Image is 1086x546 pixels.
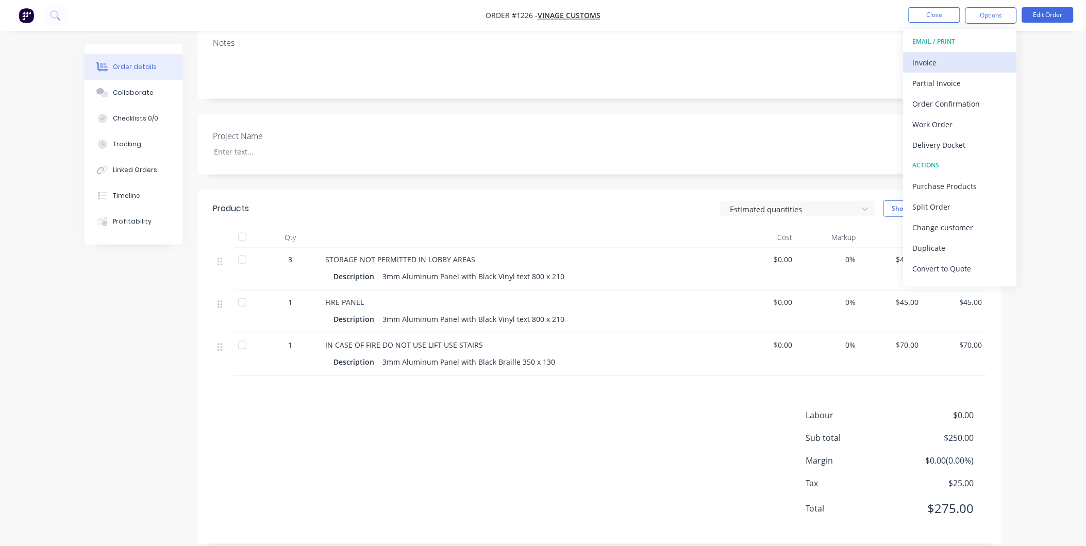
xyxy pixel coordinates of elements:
div: Order details [113,62,157,72]
span: Labour [806,409,898,421]
span: $25.00 [897,477,974,489]
div: Linked Orders [113,165,157,175]
div: Invoice [913,55,1008,70]
div: Split Order [913,199,1008,214]
div: Collaborate [113,88,154,97]
div: Profitability [113,217,152,226]
button: Edit Order [1022,7,1074,23]
span: $45.00 [864,297,920,308]
div: Cost [734,227,797,248]
button: Tracking [85,131,182,157]
span: $70.00 [927,339,982,350]
span: Tax [806,477,898,489]
span: 0% [801,339,856,350]
button: Collaborate [85,80,182,106]
div: ACTIONS [913,159,1008,172]
div: Convert to Quote [913,261,1008,276]
button: Linked Orders [85,157,182,183]
button: Profitability [85,209,182,234]
span: $250.00 [897,432,974,444]
span: $70.00 [864,339,920,350]
span: $0.00 [897,409,974,421]
div: Work Order [913,117,1008,132]
img: Factory [19,8,34,23]
span: Sub total [806,432,898,444]
div: Notes [213,38,987,48]
a: Vinage Customs [538,11,600,21]
div: Price [860,227,924,248]
div: Duplicate [913,241,1008,255]
div: Partial Invoice [913,76,1008,91]
span: $0.00 [738,339,793,350]
button: Show / Hide columns [883,200,963,217]
div: Order Confirmation [913,96,1008,111]
label: Project Name [213,130,342,142]
div: Archive [913,282,1008,297]
div: Description [334,354,379,369]
div: Purchase Products [913,179,1008,194]
span: FIRE PANEL [326,297,364,307]
span: 0% [801,297,856,308]
span: $0.00 [738,297,793,308]
span: Order #1226 - [486,11,538,21]
div: 3mm Aluminum Panel with Black Vinyl text 800 x 210 [379,312,569,327]
span: $0.00 [738,254,793,265]
span: Total [806,503,898,515]
span: 3 [289,254,293,265]
button: Order details [85,54,182,80]
div: Timeline [113,191,140,200]
span: 1 [289,297,293,308]
div: Checklists 0/0 [113,114,158,123]
div: Markup [797,227,860,248]
div: EMAIL / PRINT [913,35,1008,48]
button: Close [909,7,960,23]
div: Qty [260,227,322,248]
div: Tracking [113,140,141,149]
div: Description [334,269,379,284]
div: 3mm Aluminum Panel with Black Braille 350 x 130 [379,354,560,369]
button: Options [965,7,1017,24]
span: STORAGE NOT PERMITTED IN LOBBY AREAS [326,254,476,264]
div: Products [213,202,249,215]
span: 0% [801,254,856,265]
span: $275.00 [897,500,974,518]
span: $45.00 [864,254,920,265]
span: $45.00 [927,297,982,308]
span: IN CASE OF FIRE DO NOT USE LIFT USE STAIRS [326,340,483,350]
div: Change customer [913,220,1008,235]
span: Margin [806,454,898,467]
div: Delivery Docket [913,138,1008,152]
span: $0.00 ( 0.00 %) [897,454,974,467]
span: 1 [289,339,293,350]
div: 3mm Aluminum Panel with Black Vinyl text 800 x 210 [379,269,569,284]
button: Timeline [85,183,182,209]
button: Checklists 0/0 [85,106,182,131]
div: Description [334,312,379,327]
